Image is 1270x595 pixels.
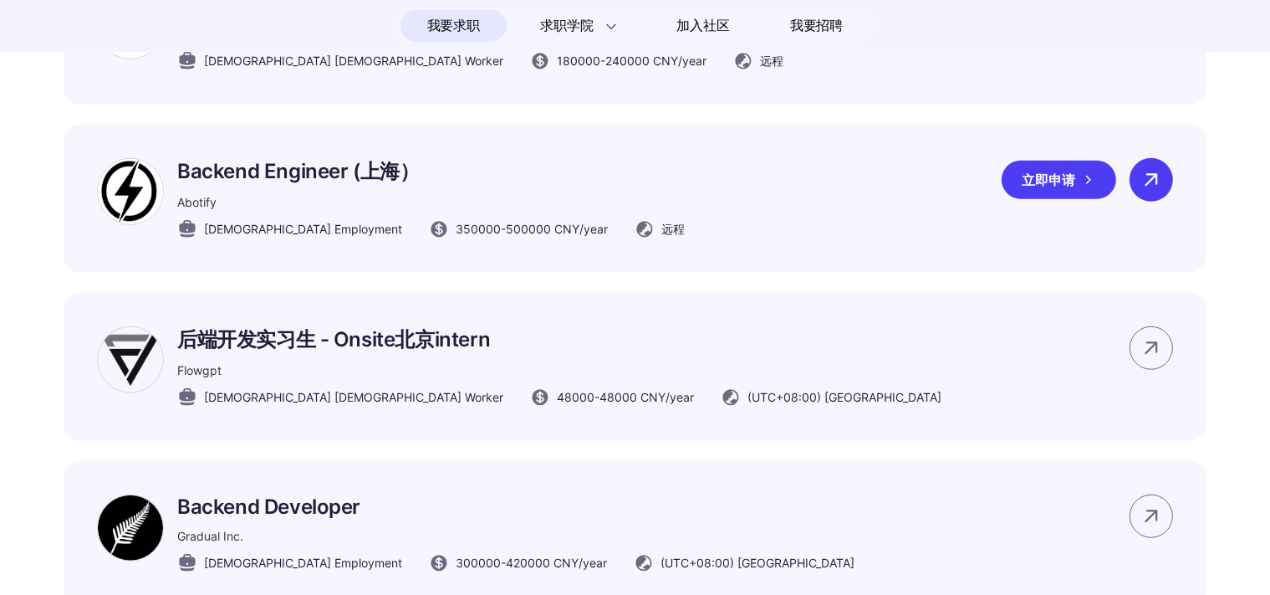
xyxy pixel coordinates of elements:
[177,495,854,519] p: Backend Developer
[204,388,503,406] span: [DEMOGRAPHIC_DATA] [DEMOGRAPHIC_DATA] Worker
[204,554,402,572] span: [DEMOGRAPHIC_DATA] Employment
[661,220,685,238] span: 远程
[456,220,608,238] span: 350000 - 500000 CNY /year
[747,388,941,406] span: (UTC+08:00) [GEOGRAPHIC_DATA]
[557,52,706,69] span: 180000 - 240000 CNY /year
[540,16,593,36] span: 求职学院
[790,16,843,36] span: 我要招聘
[1002,161,1116,199] div: 立即申请
[177,158,685,185] p: Backend Engineer (上海）
[177,195,217,209] span: Abotify
[204,220,402,238] span: [DEMOGRAPHIC_DATA] Employment
[177,529,243,543] span: Gradual Inc.
[661,554,854,572] span: (UTC+08:00) [GEOGRAPHIC_DATA]
[427,13,480,39] span: 我要求职
[204,52,503,69] span: [DEMOGRAPHIC_DATA] [DEMOGRAPHIC_DATA] Worker
[456,554,607,572] span: 300000 - 420000 CNY /year
[557,388,694,406] span: 48000 - 48000 CNY /year
[760,52,783,69] span: 远程
[1002,161,1130,199] a: 立即申请
[677,13,730,39] span: 加入社区
[177,326,941,353] p: 后端开发实习生 - Onsite北京intern
[177,363,222,377] span: Flowgpt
